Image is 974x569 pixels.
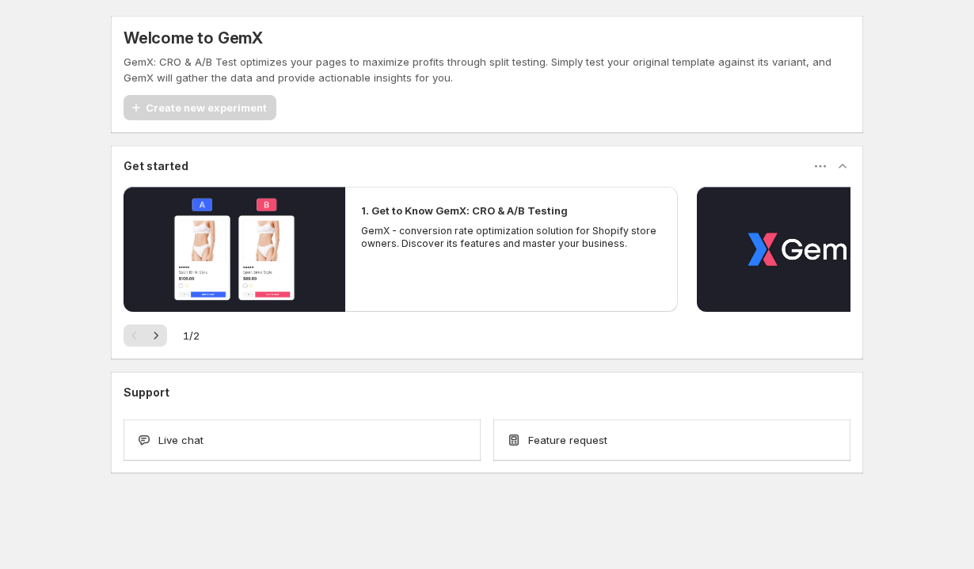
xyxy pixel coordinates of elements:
h3: Support [124,385,169,400]
p: GemX: CRO & A/B Test optimizes your pages to maximize profits through split testing. Simply test ... [124,54,850,85]
h3: Get started [124,158,188,174]
span: Live chat [158,432,204,448]
h5: Welcome to GemX [124,28,263,47]
span: Feature request [528,432,607,448]
h2: 1. Get to Know GemX: CRO & A/B Testing [361,203,568,218]
p: GemX - conversion rate optimization solution for Shopify store owners. Discover its features and ... [361,225,662,250]
span: 1 / 2 [183,328,200,343]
